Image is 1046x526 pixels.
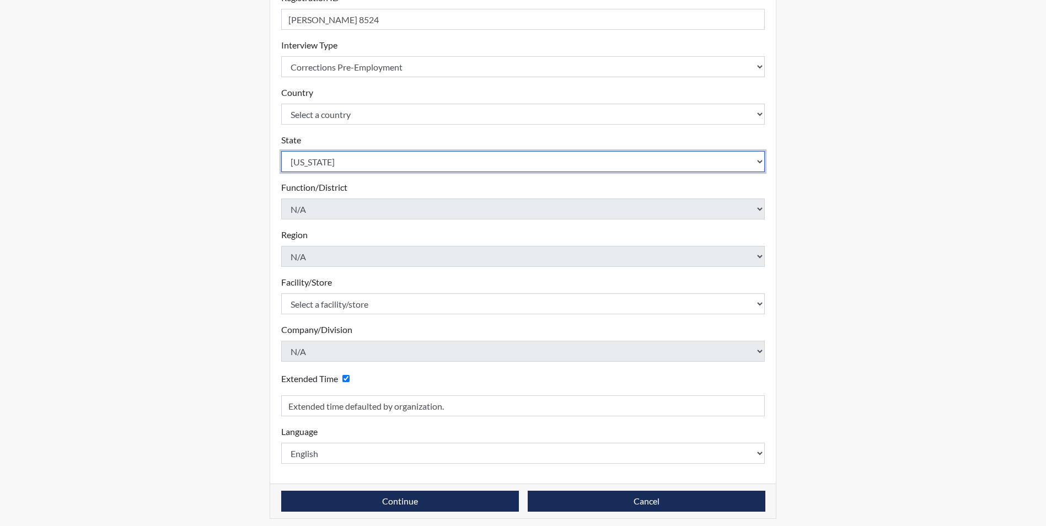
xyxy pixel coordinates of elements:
[281,425,318,438] label: Language
[281,371,354,387] div: Checking this box will provide the interviewee with an accomodation of extra time to answer each ...
[281,323,352,336] label: Company/Division
[281,133,301,147] label: State
[281,9,765,30] input: Insert a Registration ID, which needs to be a unique alphanumeric value for each interviewee
[281,372,338,385] label: Extended Time
[528,491,765,512] button: Cancel
[281,86,313,99] label: Country
[281,39,337,52] label: Interview Type
[281,395,765,416] input: Reason for Extension
[281,181,347,194] label: Function/District
[281,228,308,241] label: Region
[281,491,519,512] button: Continue
[281,276,332,289] label: Facility/Store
